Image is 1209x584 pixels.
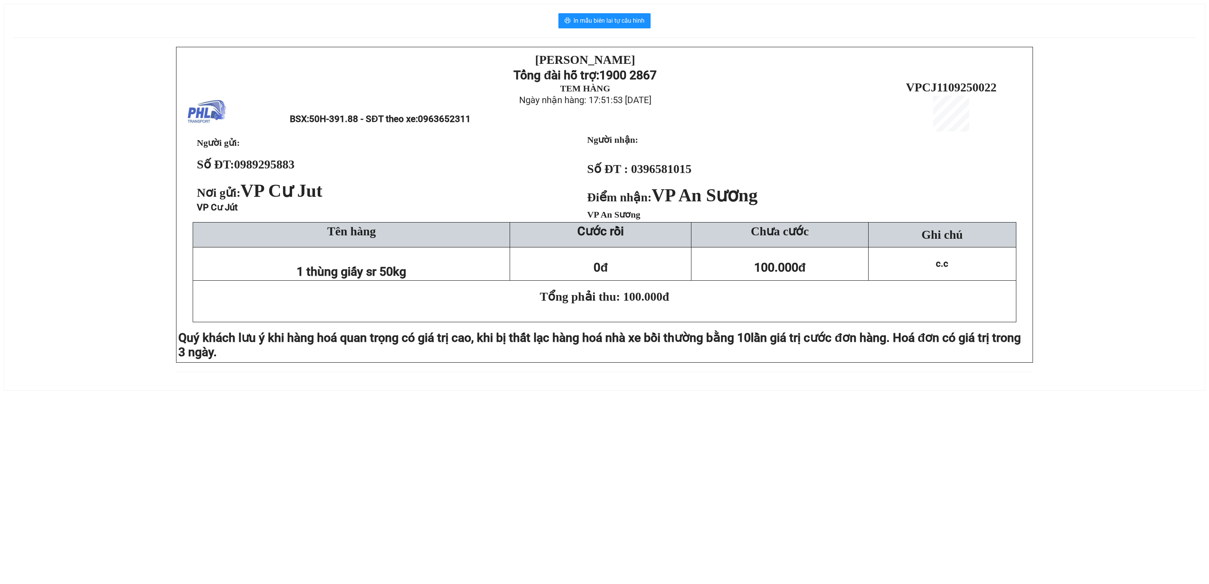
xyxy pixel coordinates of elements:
[652,185,758,205] span: VP An Sương
[197,202,238,213] span: VP Cư Jút
[754,260,806,275] span: 100.000đ
[587,135,638,145] strong: Người nhận:
[631,162,691,176] span: 0396581015
[197,138,240,148] span: Người gửi:
[587,162,628,176] strong: Số ĐT :
[241,181,323,201] span: VP Cư Jut
[188,93,226,131] img: logo
[587,210,640,219] span: VP An Sương
[936,258,948,269] span: c.c
[906,80,997,94] span: VPCJ1109250022
[594,260,608,275] span: 0đ
[577,224,624,238] strong: Cước rồi
[197,186,325,199] span: Nơi gửi:
[309,114,470,124] span: 50H-391.88 - SĐT theo xe:
[519,95,651,105] span: Ngày nhận hàng: 17:51:53 [DATE]
[921,228,963,241] span: Ghi chú
[297,264,406,279] span: 1 thùng giấy sr 50kg
[513,68,599,82] strong: Tổng đài hỗ trợ:
[564,17,570,25] span: printer
[234,158,295,171] span: 0989295883
[599,68,657,82] strong: 1900 2867
[535,53,635,66] strong: [PERSON_NAME]
[327,224,376,238] span: Tên hàng
[587,190,758,204] strong: Điểm nhận:
[178,331,751,345] span: Quý khách lưu ý khi hàng hoá quan trọng có giá trị cao, khi bị thất lạc hàng hoá nhà xe bồi thườn...
[178,331,1021,359] span: lần giá trị cước đơn hàng. Hoá đơn có giá trị trong 3 ngày.
[418,114,471,124] span: 0963652311
[751,224,809,238] span: Chưa cước
[560,83,610,93] strong: TEM HÀNG
[574,16,645,25] span: In mẫu biên lai tự cấu hình
[558,13,651,28] button: printerIn mẫu biên lai tự cấu hình
[540,290,669,303] span: Tổng phải thu: 100.000đ
[197,158,295,171] strong: Số ĐT:
[290,114,470,124] span: BSX:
